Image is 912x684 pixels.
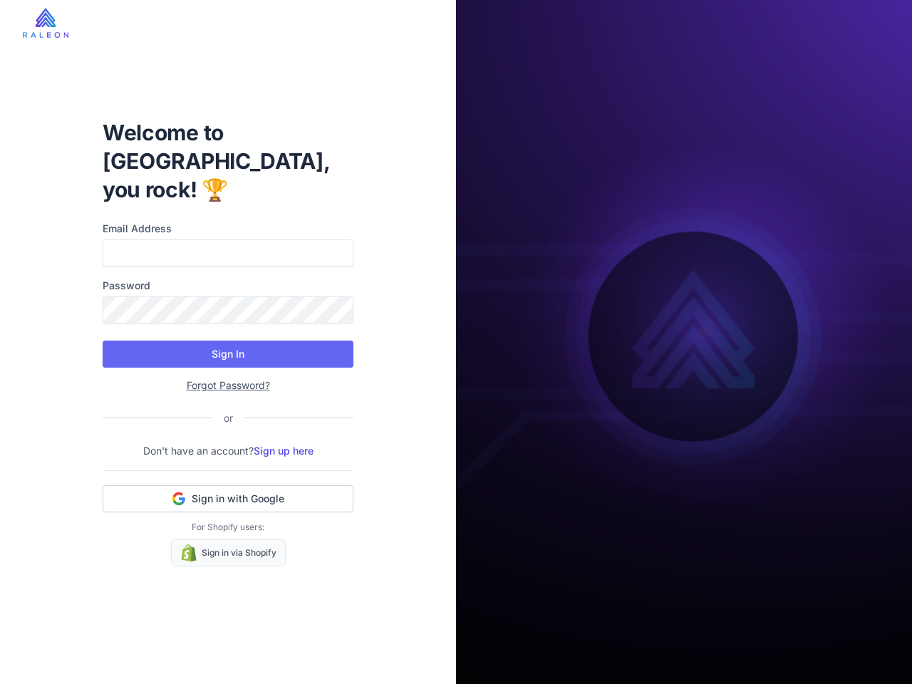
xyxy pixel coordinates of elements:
a: Sign up here [254,445,313,457]
p: For Shopify users: [103,521,353,534]
button: Sign in with Google [103,485,353,512]
button: Sign In [103,341,353,368]
span: Sign in with Google [192,492,284,506]
label: Password [103,278,353,294]
p: Don't have an account? [103,443,353,459]
div: or [212,410,244,426]
a: Forgot Password? [187,379,270,391]
a: Sign in via Shopify [171,539,286,566]
label: Email Address [103,221,353,237]
img: raleon-logo-whitebg.9aac0268.jpg [23,8,68,38]
h1: Welcome to [GEOGRAPHIC_DATA], you rock! 🏆 [103,118,353,204]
